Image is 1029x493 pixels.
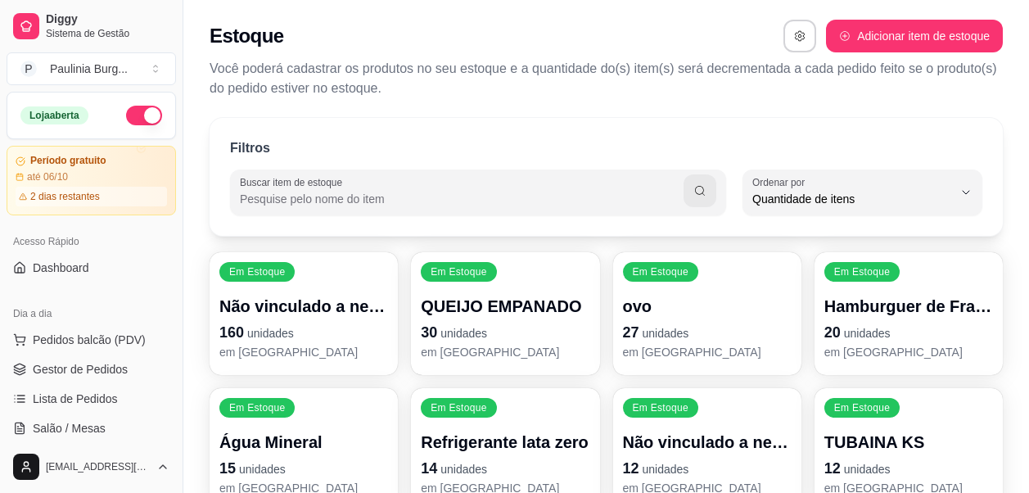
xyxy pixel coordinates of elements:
[824,344,993,360] p: em [GEOGRAPHIC_DATA]
[7,301,176,327] div: Dia a dia
[431,401,486,414] p: Em Estoque
[126,106,162,125] button: Alterar Status
[27,170,68,183] article: até 06/10
[7,52,176,85] button: Select a team
[815,252,1003,375] button: Em EstoqueHamburguer de Frango20unidadesem [GEOGRAPHIC_DATA]
[210,252,398,375] button: Em EstoqueNão vinculado a nenhum produto160unidadesem [GEOGRAPHIC_DATA]
[229,401,285,414] p: Em Estoque
[50,61,128,77] div: Paulinia Burg ...
[623,457,792,480] p: 12
[643,463,689,476] span: unidades
[440,327,487,340] span: unidades
[33,260,89,276] span: Dashboard
[7,7,176,46] a: DiggySistema de Gestão
[30,190,100,203] article: 2 dias restantes
[46,12,169,27] span: Diggy
[633,265,688,278] p: Em Estoque
[834,265,890,278] p: Em Estoque
[240,175,348,189] label: Buscar item de estoque
[210,23,283,49] h2: Estoque
[230,138,270,158] p: Filtros
[742,170,982,215] button: Ordenar porQuantidade de itens
[33,391,118,407] span: Lista de Pedidos
[7,415,176,441] a: Salão / Mesas
[421,295,589,318] p: QUEIJO EMPANADO
[30,155,106,167] article: Período gratuito
[7,146,176,215] a: Período gratuitoaté 06/102 dias restantes
[240,191,684,207] input: Buscar item de estoque
[7,386,176,412] a: Lista de Pedidos
[623,321,792,344] p: 27
[633,401,688,414] p: Em Estoque
[7,327,176,353] button: Pedidos balcão (PDV)
[431,265,486,278] p: Em Estoque
[7,447,176,486] button: [EMAIL_ADDRESS][DOMAIN_NAME]
[834,401,890,414] p: Em Estoque
[33,332,146,348] span: Pedidos balcão (PDV)
[7,228,176,255] div: Acesso Rápido
[623,295,792,318] p: ovo
[20,61,37,77] span: P
[421,431,589,454] p: Refrigerante lata zero
[7,255,176,281] a: Dashboard
[844,463,891,476] span: unidades
[219,431,388,454] p: Água Mineral
[33,420,106,436] span: Salão / Mesas
[7,356,176,382] a: Gestor de Pedidos
[643,327,689,340] span: unidades
[623,344,792,360] p: em [GEOGRAPHIC_DATA]
[844,327,891,340] span: unidades
[421,321,589,344] p: 30
[239,463,286,476] span: unidades
[421,457,589,480] p: 14
[247,327,294,340] span: unidades
[752,191,953,207] span: Quantidade de itens
[440,463,487,476] span: unidades
[219,295,388,318] p: Não vinculado a nenhum produto
[46,460,150,473] span: [EMAIL_ADDRESS][DOMAIN_NAME]
[20,106,88,124] div: Loja aberta
[824,457,993,480] p: 12
[46,27,169,40] span: Sistema de Gestão
[752,175,810,189] label: Ordenar por
[219,321,388,344] p: 160
[219,344,388,360] p: em [GEOGRAPHIC_DATA]
[824,295,993,318] p: Hamburguer de Frango
[421,344,589,360] p: em [GEOGRAPHIC_DATA]
[229,265,285,278] p: Em Estoque
[411,252,599,375] button: Em EstoqueQUEIJO EMPANADO30unidadesem [GEOGRAPHIC_DATA]
[826,20,1003,52] button: Adicionar item de estoque
[219,457,388,480] p: 15
[824,431,993,454] p: TUBAINA KS
[623,431,792,454] p: Não vinculado a nenhum produto
[613,252,801,375] button: Em Estoqueovo27unidadesem [GEOGRAPHIC_DATA]
[33,361,128,378] span: Gestor de Pedidos
[824,321,993,344] p: 20
[210,59,1003,98] p: Você poderá cadastrar os produtos no seu estoque e a quantidade do(s) item(s) será decrementada a...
